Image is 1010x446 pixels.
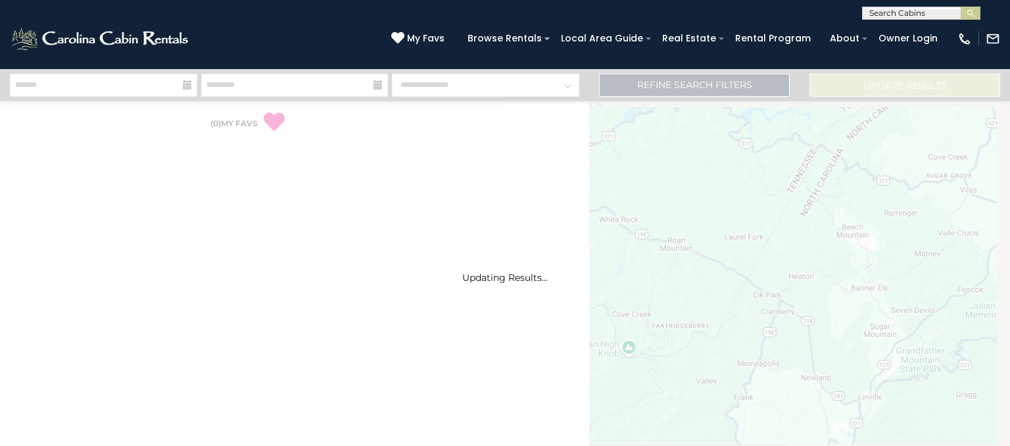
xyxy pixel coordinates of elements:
[986,32,1000,46] img: mail-regular-white.png
[823,28,866,49] a: About
[729,28,817,49] a: Rental Program
[554,28,650,49] a: Local Area Guide
[10,26,192,52] img: White-1-2.png
[407,32,445,45] span: My Favs
[461,28,548,49] a: Browse Rentals
[391,32,448,46] a: My Favs
[957,32,972,46] img: phone-regular-white.png
[872,28,944,49] a: Owner Login
[656,28,723,49] a: Real Estate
